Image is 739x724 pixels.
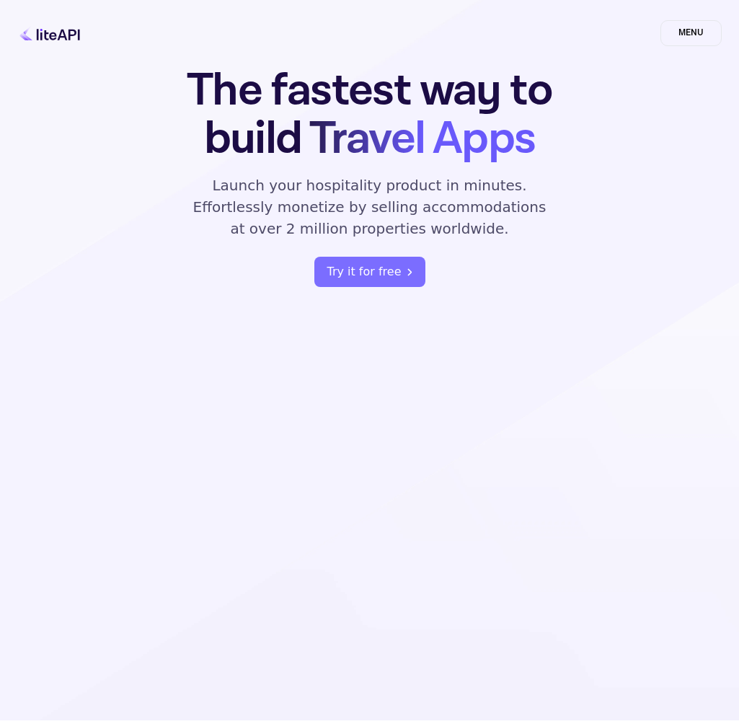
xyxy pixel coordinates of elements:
span: Travel Apps [309,109,535,169]
button: Try it for free [314,257,425,287]
p: Launch your hospitality product in minutes. Effortlessly monetize by selling accommodations at ov... [188,175,552,239]
img: dashboard illustration [67,327,673,692]
a: register [314,257,425,287]
span: MENU [660,20,722,46]
h1: The fastest way to build [158,66,582,163]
